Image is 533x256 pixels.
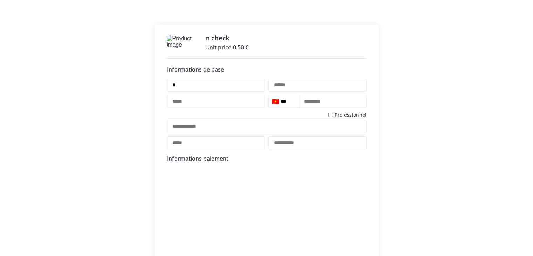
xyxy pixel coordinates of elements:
[167,35,202,48] img: Product image
[272,99,279,104] img: vn
[167,155,228,162] label: Informations paiement
[167,66,367,73] h5: Informations de base
[205,33,248,42] h3: n check
[335,112,367,118] label: Professionnel
[233,43,248,51] span: 0,50 €
[205,43,231,51] span: Unit price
